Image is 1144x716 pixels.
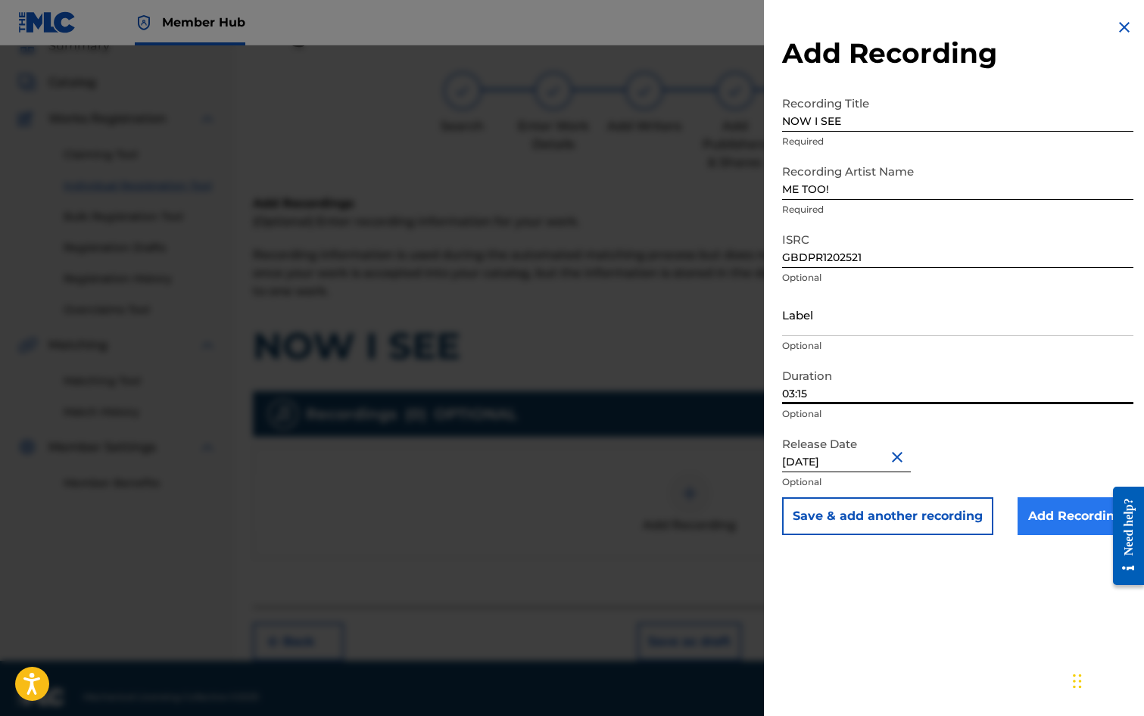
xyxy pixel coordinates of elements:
iframe: Resource Center [1102,475,1144,596]
input: Add Recording [1018,497,1133,535]
button: Close [888,434,911,480]
div: Drag [1073,658,1082,704]
h2: Add Recording [782,36,1133,70]
p: Optional [782,407,1133,421]
button: Save & add another recording [782,497,993,535]
img: MLC Logo [18,11,76,33]
p: Optional [782,475,1133,489]
p: Required [782,203,1133,216]
p: Optional [782,271,1133,285]
p: Optional [782,339,1133,353]
img: Top Rightsholder [135,14,153,32]
p: Required [782,135,1133,148]
iframe: Chat Widget [1068,643,1144,716]
span: Member Hub [162,14,245,31]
